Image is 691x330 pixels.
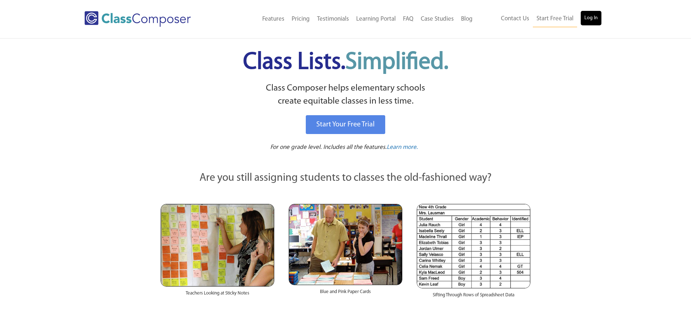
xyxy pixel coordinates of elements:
p: Are you still assigning students to classes the old-fashioned way? [161,170,531,186]
span: For one grade level. Includes all the features. [270,144,387,150]
span: Start Your Free Trial [316,121,375,128]
span: Class Lists. [243,51,448,74]
div: Sifting Through Rows of Spreadsheet Data [417,288,530,306]
a: Learning Portal [353,11,399,27]
a: Contact Us [497,11,533,27]
div: Blue and Pink Paper Cards [289,285,402,302]
img: Class Composer [85,11,191,27]
a: Case Studies [417,11,457,27]
nav: Header Menu [476,11,601,27]
nav: Header Menu [221,11,476,27]
p: Class Composer helps elementary schools create equitable classes in less time. [160,82,532,108]
img: Spreadsheets [417,204,530,288]
a: Testimonials [313,11,353,27]
img: Teachers Looking at Sticky Notes [161,204,274,287]
div: Teachers Looking at Sticky Notes [161,287,274,304]
a: FAQ [399,11,417,27]
span: Learn more. [387,144,418,150]
a: Blog [457,11,476,27]
img: Blue and Pink Paper Cards [289,204,402,285]
a: Pricing [288,11,313,27]
a: Start Free Trial [533,11,577,27]
a: Features [259,11,288,27]
a: Log In [581,11,601,25]
a: Learn more. [387,143,418,152]
span: Simplified. [345,51,448,74]
a: Start Your Free Trial [306,115,385,134]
